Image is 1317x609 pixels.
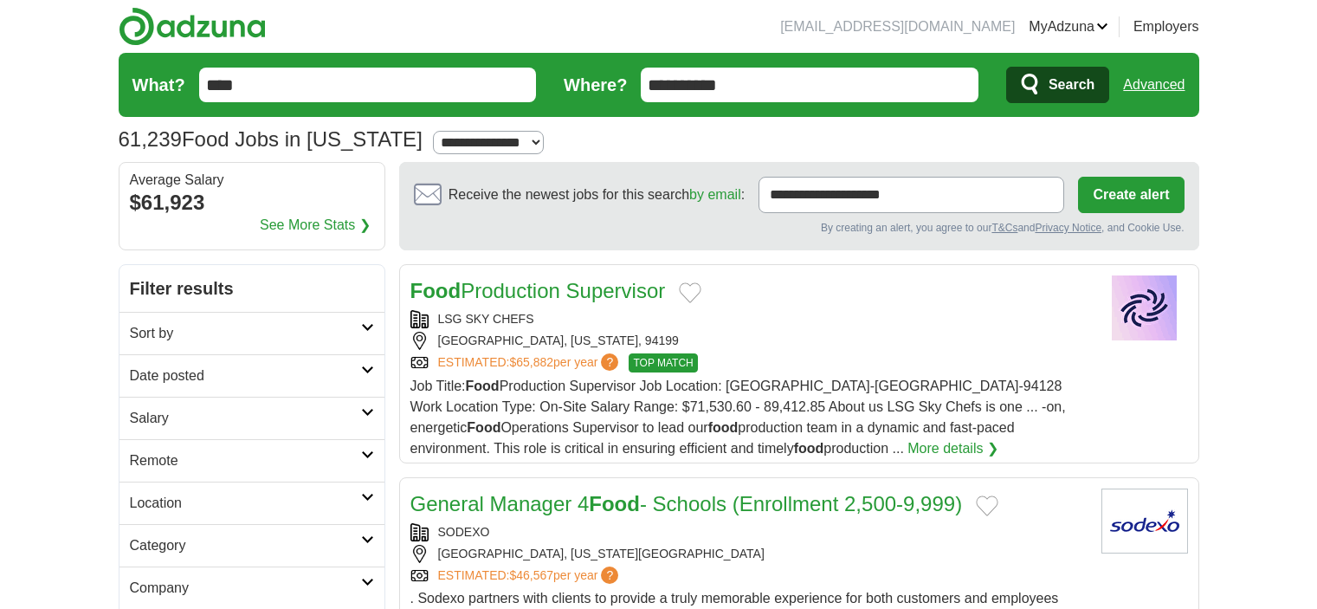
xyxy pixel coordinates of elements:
h2: Location [130,493,361,514]
strong: Food [466,379,500,393]
span: Receive the newest jobs for this search : [449,185,745,205]
img: Sodexo logo [1101,489,1188,554]
a: Company [119,567,384,609]
strong: Food [467,420,500,435]
a: T&Cs [991,222,1017,234]
a: More details ❯ [907,438,998,459]
a: MyAdzuna [1029,16,1108,37]
div: $61,923 [130,187,374,218]
span: ? [601,567,618,584]
a: Location [119,482,384,524]
a: Advanced [1123,68,1185,102]
a: Date posted [119,354,384,397]
strong: Food [410,279,462,302]
h2: Salary [130,408,361,429]
button: Search [1006,67,1109,103]
h1: Food Jobs in [US_STATE] [119,127,423,151]
h2: Sort by [130,323,361,344]
a: FoodProduction Supervisor [410,279,666,302]
button: Add to favorite jobs [976,496,998,516]
a: Salary [119,397,384,439]
strong: food [708,420,739,435]
button: Create alert [1078,177,1184,213]
span: 61,239 [119,124,182,155]
a: Remote [119,439,384,482]
a: General Manager 4Food- Schools (Enrollment 2,500-9,999) [410,492,963,515]
h2: Company [130,578,361,599]
div: LSG SKY CHEFS [410,310,1088,328]
strong: food [794,441,824,456]
li: [EMAIL_ADDRESS][DOMAIN_NAME] [780,16,1015,37]
span: $65,882 [509,355,553,369]
a: by email [689,187,741,202]
span: $46,567 [509,568,553,582]
strong: Food [589,492,640,515]
h2: Remote [130,450,361,471]
a: Employers [1133,16,1199,37]
h2: Date posted [130,366,361,386]
a: SODEXO [438,525,490,539]
span: Search [1049,68,1094,102]
div: [GEOGRAPHIC_DATA], [US_STATE], 94199 [410,332,1088,350]
a: ESTIMATED:$46,567per year? [438,567,623,585]
span: ? [601,353,618,371]
label: What? [132,72,185,98]
h2: Category [130,535,361,556]
a: Category [119,524,384,567]
a: See More Stats ❯ [260,215,371,236]
label: Where? [564,72,627,98]
button: Add to favorite jobs [679,282,701,303]
span: Job Title: Production Supervisor Job Location: [GEOGRAPHIC_DATA]-[GEOGRAPHIC_DATA]-94128 Work Loc... [410,379,1066,456]
div: Average Salary [130,173,374,187]
img: Company logo [1101,275,1188,340]
img: Adzuna logo [119,7,266,46]
div: [GEOGRAPHIC_DATA], [US_STATE][GEOGRAPHIC_DATA] [410,545,1088,563]
a: ESTIMATED:$65,882per year? [438,353,623,373]
h2: Filter results [119,265,384,312]
div: By creating an alert, you agree to our and , and Cookie Use. [414,220,1185,236]
span: TOP MATCH [629,353,697,373]
a: Privacy Notice [1035,222,1101,234]
a: Sort by [119,312,384,354]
